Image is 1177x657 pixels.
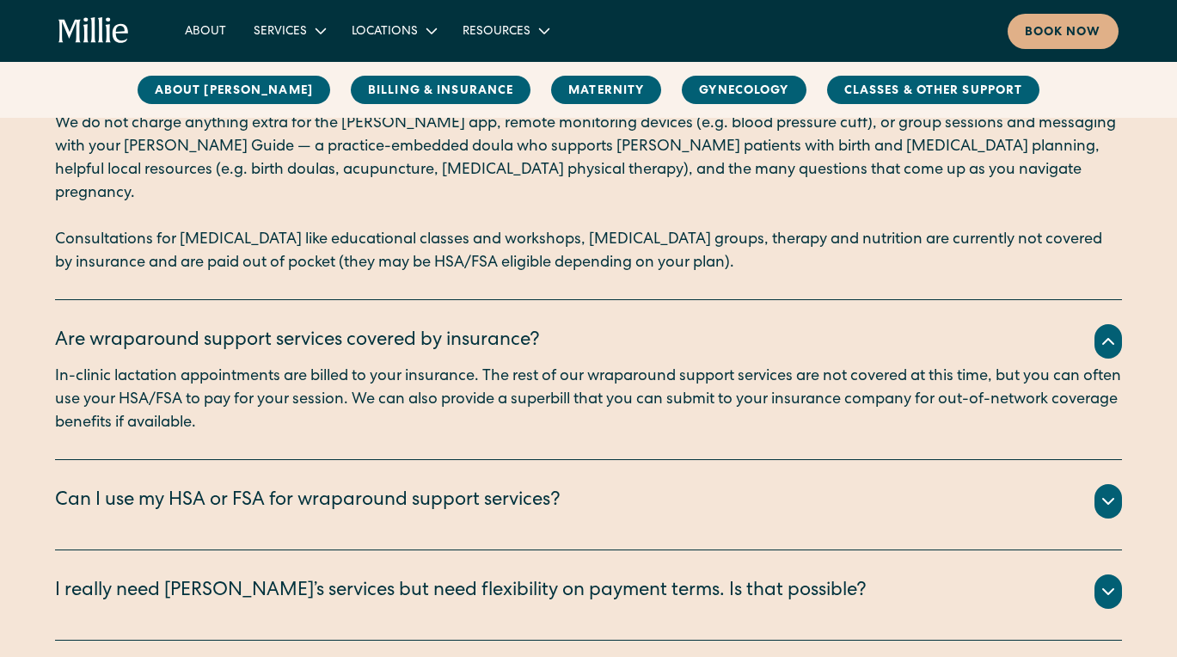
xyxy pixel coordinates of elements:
[1025,24,1101,42] div: Book now
[55,488,561,516] div: Can I use my HSA or FSA for wraparound support services?
[352,23,418,41] div: Locations
[138,76,330,104] a: About [PERSON_NAME]
[58,17,129,45] a: home
[1008,14,1119,49] a: Book now
[55,578,867,606] div: I really need [PERSON_NAME]’s services but need flexibility on payment terms. Is that possible?
[171,16,240,45] a: About
[682,76,806,104] a: Gynecology
[254,23,307,41] div: Services
[55,365,1122,435] p: In-clinic lactation appointments are billed to your insurance. The rest of our wraparound support...
[551,76,661,104] a: MAternity
[55,206,1122,229] p: ‍
[827,76,1040,104] a: Classes & Other Support
[463,23,530,41] div: Resources
[449,16,561,45] div: Resources
[55,113,1122,206] p: We do not charge anything extra for the [PERSON_NAME] app, remote monitoring devices (e.g. blood ...
[351,76,530,104] a: Billing & Insurance
[55,229,1122,275] p: Consultations for [MEDICAL_DATA] like educational classes and workshops, [MEDICAL_DATA] groups, t...
[240,16,338,45] div: Services
[55,328,540,356] div: Are wraparound support services covered by insurance?
[338,16,449,45] div: Locations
